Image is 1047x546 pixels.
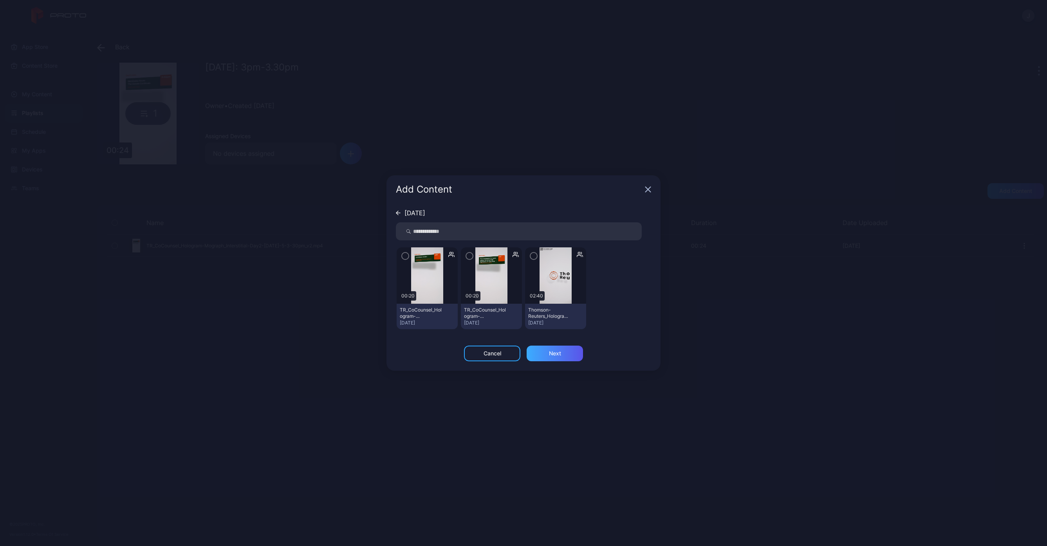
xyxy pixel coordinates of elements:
[404,210,425,216] div: [DATE]
[549,350,561,357] div: Next
[464,320,519,326] div: [DATE]
[484,350,501,357] div: Cancel
[528,320,583,326] div: [DATE]
[400,307,443,319] div: TR_CoCounsel_Hologram-Mograph_Interstitial-Day1-Monday-2-2pm_v2.mp4
[464,307,507,319] div: TR_CoCounsel_Hologram-Mograph_Interstitial-Day1-Monday-1-1pm_v2.mp4
[396,185,642,194] div: Add Content
[528,307,571,319] div: Thomson-Reuters_Hologram_01-Mon-11th_V03_9-16_2160x3840_H264_ENG_2025-08-07.mp4
[464,346,520,361] button: Cancel
[464,291,480,301] div: 00:20
[527,346,583,361] button: Next
[528,291,545,301] div: 02:40
[400,320,455,326] div: [DATE]
[400,291,416,301] div: 00:20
